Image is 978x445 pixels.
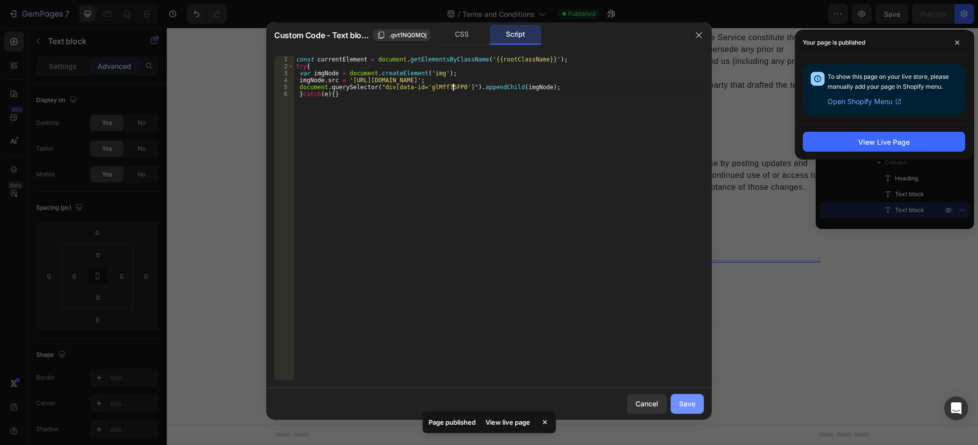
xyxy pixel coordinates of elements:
strong: SECTION 18 - CHANGES TO THE TERMS AND CONDITIONS [159,90,494,103]
div: 3 [274,70,294,77]
p: Your page is published [803,38,865,48]
div: 6 [274,91,294,98]
div: View live page [480,415,536,429]
span: Custom Code - Text block [274,29,369,41]
span: Add section [382,289,429,299]
div: 1 [274,56,294,63]
div: Cancel [636,398,658,409]
span: Questions about the Terms and Conditions should be directed to: [EMAIL_ADDRESS][DOMAIN_NAME] [159,222,546,230]
button: Cancel [627,394,667,414]
span: inspired by CRO experts [294,323,362,332]
strong: SECTION 19 - CONTACT INFORMATION [159,192,381,205]
p: Any ambiguities in the interpretation of these Terms and Conditions shall not be construed agains... [159,52,652,63]
span: .gvt1NQ0MOj [389,31,427,40]
div: 5 [274,84,294,91]
span: Open Shopify Menu [828,96,892,108]
span: To show this page on your live store, please manually add your page in Shopify menu. [828,73,949,90]
div: Script [489,25,541,45]
div: Text block [171,219,204,228]
div: CSS [436,25,488,45]
span: from URL or image [376,323,429,332]
div: Generate layout [377,311,429,321]
div: Save [679,398,695,409]
div: View Live Page [858,137,910,147]
button: View Live Page [803,132,965,152]
div: 2 [274,63,294,70]
button: .gvt1NQ0MOj [373,29,431,41]
div: 4 [274,77,294,84]
p: We reserve the right, at our sole discretion, to update, change, or replace any part of these Ter... [159,130,652,166]
p: Page published [429,417,476,427]
p: These Terms of Service and any policies or operating rules posted by us on this site or in respec... [159,4,652,52]
div: Add blank section [449,311,510,321]
button: Save [671,394,704,414]
div: Open Intercom Messenger [944,396,968,420]
span: then drag & drop elements [442,323,516,332]
p: You can view the most current version of the Terms and Conditions at any time on this page. [159,118,652,130]
div: Choose templates [299,311,359,321]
